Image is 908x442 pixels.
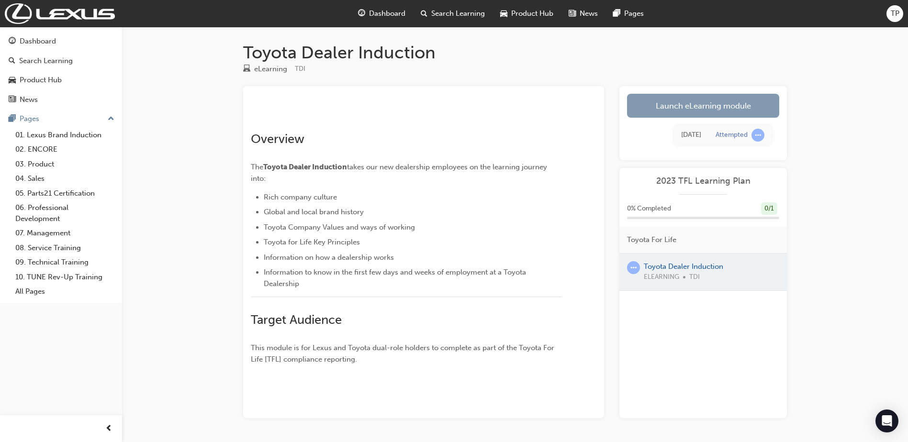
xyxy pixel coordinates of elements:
[251,132,304,146] span: Overview
[264,193,337,201] span: Rich company culture
[627,261,640,274] span: learningRecordVerb_ATTEMPT-icon
[4,110,118,128] button: Pages
[243,63,287,75] div: Type
[243,65,250,74] span: learningResourceType_ELEARNING-icon
[11,200,118,226] a: 06. Professional Development
[891,8,899,19] span: TP
[681,130,701,141] div: Mon Sep 29 2025 10:39:18 GMT+1000 (Australian Eastern Standard Time)
[4,71,118,89] a: Product Hub
[358,8,365,20] span: guage-icon
[500,8,507,20] span: car-icon
[4,91,118,109] a: News
[431,8,485,19] span: Search Learning
[20,36,56,47] div: Dashboard
[421,8,427,20] span: search-icon
[11,241,118,255] a: 08. Service Training
[627,176,779,187] a: 2023 TFL Learning Plan
[369,8,405,19] span: Dashboard
[886,5,903,22] button: TP
[264,223,415,232] span: Toyota Company Values and ways of working
[350,4,413,23] a: guage-iconDashboard
[251,312,342,327] span: Target Audience
[11,128,118,143] a: 01. Lexus Brand Induction
[251,163,263,171] span: The
[561,4,605,23] a: news-iconNews
[9,96,16,104] span: news-icon
[4,52,118,70] a: Search Learning
[295,65,305,73] span: Learning resource code
[11,157,118,172] a: 03. Product
[264,268,528,288] span: Information to know in the first few days and weeks of employment at a Toyota Dealership
[9,115,16,123] span: pages-icon
[511,8,553,19] span: Product Hub
[9,76,16,85] span: car-icon
[9,57,15,66] span: search-icon
[251,343,556,364] span: This module is for Lexus and Toyota dual-role holders to complete as part of the Toyota For Life ...
[627,234,676,245] span: Toyota For Life
[11,255,118,270] a: 09. Technical Training
[254,64,287,75] div: eLearning
[569,8,576,20] span: news-icon
[264,238,360,246] span: Toyota for Life Key Principles
[751,129,764,142] span: learningRecordVerb_ATTEMPT-icon
[9,37,16,46] span: guage-icon
[263,163,347,171] span: Toyota Dealer Induction
[19,55,73,66] div: Search Learning
[413,4,493,23] a: search-iconSearch Learning
[11,270,118,285] a: 10. TUNE Rev-Up Training
[4,33,118,50] a: Dashboard
[627,203,671,214] span: 0 % Completed
[11,226,118,241] a: 07. Management
[264,208,364,216] span: Global and local brand history
[627,94,779,118] a: Launch eLearning module
[264,253,394,262] span: Information on how a dealership works
[20,113,39,124] div: Pages
[11,171,118,186] a: 04. Sales
[20,94,38,105] div: News
[5,3,115,24] img: Trak
[11,284,118,299] a: All Pages
[493,4,561,23] a: car-iconProduct Hub
[251,163,549,183] span: takes our new dealership employees on the learning journey into:
[624,8,644,19] span: Pages
[11,142,118,157] a: 02. ENCORE
[875,409,898,432] div: Open Intercom Messenger
[613,8,620,20] span: pages-icon
[108,113,114,125] span: up-icon
[4,31,118,110] button: DashboardSearch LearningProduct HubNews
[20,75,62,86] div: Product Hub
[105,423,112,435] span: prev-icon
[580,8,598,19] span: News
[761,202,777,215] div: 0 / 1
[605,4,651,23] a: pages-iconPages
[243,42,787,63] h1: Toyota Dealer Induction
[716,131,748,140] div: Attempted
[11,186,118,201] a: 05. Parts21 Certification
